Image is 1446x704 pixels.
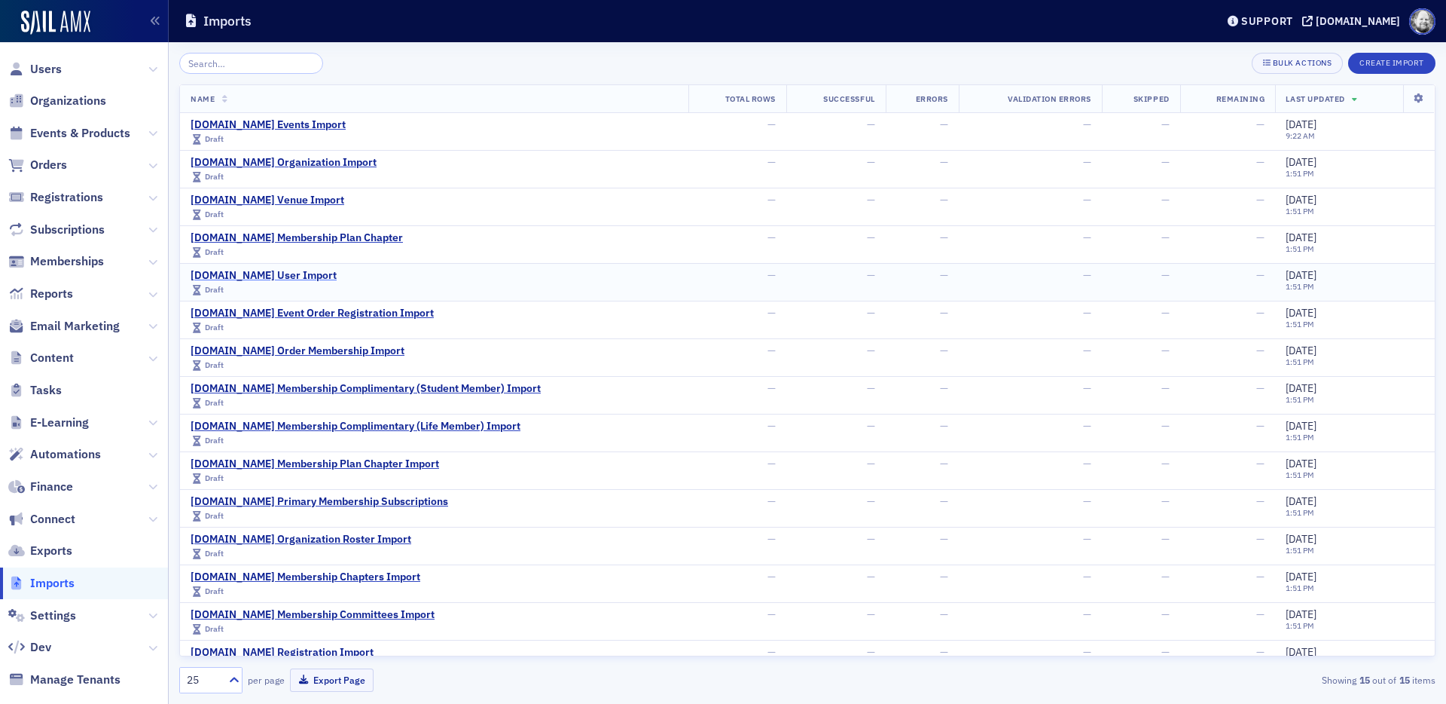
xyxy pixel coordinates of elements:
span: Settings [30,608,76,624]
a: Settings [8,608,76,624]
span: — [867,155,875,169]
span: — [1083,193,1091,207]
a: Content [8,350,74,366]
span: — [867,570,875,583]
span: — [867,381,875,395]
a: [DOMAIN_NAME] Events Import [191,118,346,132]
time: 1:51 PM [1286,281,1314,292]
span: Validation Errors [1008,93,1091,104]
a: [DOMAIN_NAME] Membership Chapters Import [191,571,420,584]
a: [DOMAIN_NAME] User Import [191,269,337,283]
span: — [1256,231,1264,245]
span: — [1161,268,1170,282]
span: Imports [30,575,75,592]
span: Total Rows [725,93,776,104]
span: Reports [30,286,73,302]
span: — [1083,268,1091,282]
span: [DATE] [1286,381,1316,395]
a: [DOMAIN_NAME] Order Membership Import [191,344,404,358]
span: [DATE] [1286,608,1316,621]
a: [DOMAIN_NAME] Primary Membership Subscriptions [191,495,448,509]
span: — [767,645,776,659]
span: — [1161,118,1170,131]
span: Remaining [1216,93,1265,104]
span: Draft [205,284,224,295]
span: — [940,645,948,659]
span: Tasks [30,382,62,399]
span: — [1161,494,1170,508]
span: — [940,419,948,433]
h1: Imports [203,12,252,30]
span: Organizations [30,93,106,109]
span: — [867,532,875,546]
time: 1:51 PM [1286,243,1314,254]
time: 1:51 PM [1286,583,1314,593]
span: — [1083,306,1091,320]
a: [DOMAIN_NAME] Membership Complimentary (Life Member) Import [191,420,520,433]
span: — [1256,269,1264,283]
span: Users [30,61,62,78]
span: — [1256,156,1264,170]
img: SailAMX [21,11,90,35]
span: — [940,193,948,207]
span: Orders [30,157,67,173]
span: — [867,306,875,320]
span: Profile [1409,8,1435,35]
input: Search… [179,53,323,74]
div: Showing out of items [1027,673,1435,687]
span: [DATE] [1286,532,1316,546]
span: — [940,268,948,282]
span: — [1161,306,1170,320]
div: [DOMAIN_NAME] Membership Plan Chapter [191,231,403,245]
label: per page [248,673,285,687]
div: [DOMAIN_NAME] Membership Plan Chapter Import [191,458,439,471]
a: [DOMAIN_NAME] Membership Complimentary (Student Member) Import [191,382,541,396]
a: Connect [8,511,75,528]
span: — [1083,231,1091,244]
span: — [1256,646,1264,660]
span: Registrations [30,189,103,206]
span: Manage Tenants [30,672,120,688]
span: — [1161,532,1170,546]
span: — [1256,533,1264,546]
time: 9:22 AM [1286,130,1315,141]
span: Draft [205,322,224,332]
span: — [1083,381,1091,395]
span: — [767,419,776,433]
span: [DATE] [1286,570,1316,583]
span: Draft [205,435,224,445]
span: — [940,608,948,621]
span: Finance [30,479,73,495]
time: 1:51 PM [1286,507,1314,518]
time: 1:51 PM [1286,394,1314,405]
span: — [1083,608,1091,621]
span: — [940,344,948,357]
button: Bulk Actions [1252,53,1343,74]
span: — [1256,458,1264,471]
span: — [1256,420,1264,433]
a: Email Marketing [8,318,120,335]
span: — [1161,608,1170,621]
div: [DOMAIN_NAME] Event Order Registration Import [191,307,434,320]
a: Manage Tenants [8,672,120,688]
time: 1:51 PM [1286,432,1314,442]
span: [DATE] [1286,306,1316,320]
span: — [1083,118,1091,131]
span: Draft [205,586,224,596]
span: [DATE] [1286,457,1316,470]
span: Draft [205,397,224,408]
span: — [940,306,948,320]
span: — [1161,570,1170,583]
span: — [867,231,875,244]
a: Events & Products [8,125,130,142]
span: — [767,155,776,169]
span: Draft [205,209,224,219]
span: — [1161,381,1170,395]
a: [DOMAIN_NAME] Registration Import [191,646,374,660]
div: [DOMAIN_NAME] Organization Import [191,156,377,170]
